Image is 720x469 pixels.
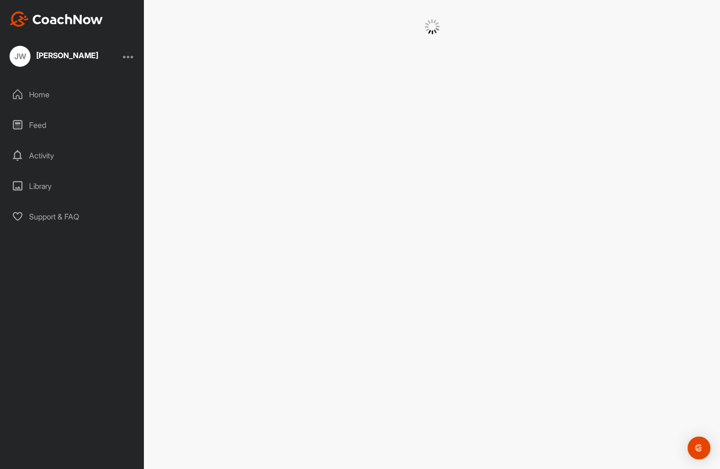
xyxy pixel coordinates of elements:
div: Home [5,83,140,106]
div: [PERSON_NAME] [36,52,98,59]
img: G6gVgL6ErOh57ABN0eRmCEwV0I4iEi4d8EwaPGI0tHgoAbU4EAHFLEQAh+QQFCgALACwIAA4AGAASAAAEbHDJSesaOCdk+8xg... [425,19,440,34]
div: Feed [5,113,140,137]
img: CoachNow [10,11,103,27]
div: Support & FAQ [5,205,140,229]
div: Open Intercom Messenger [688,437,710,459]
div: Activity [5,144,140,167]
div: Library [5,174,140,198]
div: JW [10,46,30,67]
